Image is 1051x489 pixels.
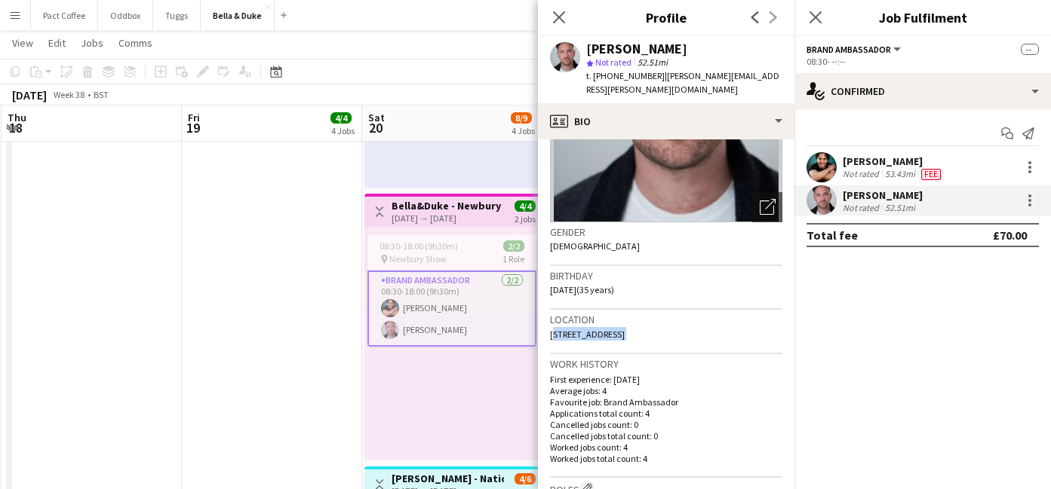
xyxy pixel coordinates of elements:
[153,1,201,30] button: Tuggs
[752,192,782,222] div: Open photos pop-in
[368,111,385,124] span: Sat
[843,154,944,168] div: [PERSON_NAME]
[118,36,152,50] span: Comms
[366,119,385,136] span: 20
[586,70,665,81] span: t. [PHONE_NUMBER]
[993,228,1027,243] div: £70.00
[81,36,103,50] span: Jobs
[201,1,275,30] button: Bella & Duke
[918,168,944,180] div: Crew has different fees then in role
[843,202,882,213] div: Not rated
[515,200,536,212] span: 4/4
[50,89,88,100] span: Week 38
[550,269,782,283] h3: Birthday
[807,228,858,243] div: Total fee
[807,44,891,55] span: Brand Ambassador
[538,103,794,139] div: Bio
[586,42,687,56] div: [PERSON_NAME]
[42,33,72,53] a: Edit
[586,70,779,95] span: | [PERSON_NAME][EMAIL_ADDRESS][PERSON_NAME][DOMAIN_NAME]
[512,125,535,136] div: 4 Jobs
[550,419,782,430] p: Cancelled jobs count: 0
[550,442,782,453] p: Worked jobs count: 4
[330,112,352,124] span: 4/4
[550,357,782,371] h3: Work history
[6,33,39,53] a: View
[31,1,98,30] button: Pact Coffee
[794,8,1051,27] h3: Job Fulfilment
[392,199,504,212] h3: Bella&Duke - Newbury Show
[112,33,158,53] a: Comms
[550,313,782,326] h3: Location
[515,473,536,484] span: 4/6
[12,87,47,102] div: [DATE]
[550,430,782,442] p: Cancelled jobs total count: 0
[75,33,109,53] a: Jobs
[511,112,532,124] span: 8/9
[367,270,536,347] app-card-role: Brand Ambassador2/208:30-18:00 (9h30m)[PERSON_NAME][PERSON_NAME]
[882,168,918,180] div: 53.43mi
[515,212,536,225] div: 2 jobs
[635,57,671,68] span: 52.51mi
[550,396,782,408] p: Favourite job: Brand Ambassador
[882,202,918,213] div: 52.51mi
[98,1,153,30] button: Oddbox
[186,119,200,136] span: 19
[550,284,614,295] span: [DATE] (35 years)
[550,240,640,252] span: [DEMOGRAPHIC_DATA]
[550,329,625,340] span: [STREET_ADDRESS]
[12,36,33,50] span: View
[389,253,447,264] span: Newbury Show
[331,125,355,136] div: 4 Jobs
[367,234,536,347] app-job-card: 08:30-18:00 (9h30m)2/2 Newbury Show1 RoleBrand Ambassador2/208:30-18:00 (9h30m)[PERSON_NAME][PERS...
[5,119,26,136] span: 18
[392,472,504,485] h3: [PERSON_NAME] - National Country Show Live
[94,89,109,100] div: BST
[392,212,504,224] div: [DATE] → [DATE]
[843,168,882,180] div: Not rated
[843,188,923,202] div: [PERSON_NAME]
[48,36,66,50] span: Edit
[380,240,458,252] span: 08:30-18:00 (9h30m)
[550,453,782,464] p: Worked jobs total count: 4
[502,253,524,264] span: 1 Role
[503,240,524,252] span: 2/2
[188,111,200,124] span: Fri
[550,225,782,239] h3: Gender
[8,111,26,124] span: Thu
[550,385,782,396] p: Average jobs: 4
[1021,44,1039,55] span: --
[794,73,1051,109] div: Confirmed
[921,169,941,180] span: Fee
[807,44,903,55] button: Brand Ambassador
[550,374,782,385] p: First experience: [DATE]
[550,408,782,419] p: Applications total count: 4
[595,57,632,68] span: Not rated
[807,56,1039,67] div: 08:30- --:--
[538,8,794,27] h3: Profile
